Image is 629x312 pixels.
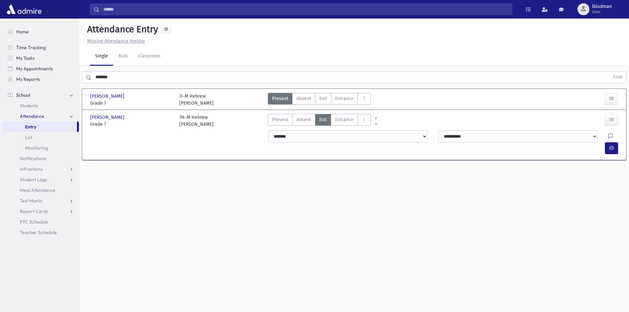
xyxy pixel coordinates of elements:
a: School [3,90,79,100]
a: My Reports [3,74,79,85]
span: Grade 7 [90,121,173,128]
a: Missing Attendance History [85,38,145,44]
div: 7H-M Hebrew [PERSON_NAME] [179,114,214,128]
div: AttTypes [268,114,371,128]
a: Students [3,100,79,111]
span: List [25,134,32,140]
a: Classroom [133,47,166,66]
span: [PERSON_NAME] [90,93,126,100]
a: Notifications [3,153,79,164]
span: Present [272,95,288,102]
span: User [592,9,612,15]
span: Monitoring [25,145,48,151]
a: Bulk [113,47,133,66]
button: Find [609,72,626,83]
a: Student Logs [3,174,79,185]
span: Entry [25,124,36,130]
a: Infractions [3,164,79,174]
input: Search [99,3,512,15]
a: Meal Attendance [3,185,79,195]
span: Entrance [335,116,354,123]
a: Teacher Schedule [3,227,79,238]
span: Meal Attendance [20,187,55,193]
a: My Appointments [3,63,79,74]
span: Present [272,116,288,123]
span: Entrance [335,95,354,102]
div: AttTypes [268,93,371,107]
span: PTC Schedule [20,219,48,225]
a: Attendance [3,111,79,121]
span: Grade 7 [90,100,173,107]
span: Students [20,103,38,109]
span: Absent [297,95,311,102]
span: My Reports [16,76,40,82]
span: My Appointments [16,66,53,72]
img: AdmirePro [5,3,43,16]
span: Teacher Schedule [20,229,57,235]
span: Student Logs [20,177,47,183]
span: lbludman [592,4,612,9]
a: Entry [3,121,77,132]
span: Report Cards [20,208,48,214]
a: Home [3,26,79,37]
div: 7I-M Hebrew [PERSON_NAME] [179,93,214,107]
span: Absent [297,116,311,123]
a: Time Tracking [3,42,79,53]
span: [PERSON_NAME] [90,114,126,121]
a: PTC Schedule [3,217,79,227]
span: Attendance [20,113,44,119]
span: My Tasks [16,55,35,61]
a: Monitoring [3,143,79,153]
u: Missing Attendance History [87,38,145,44]
a: List [3,132,79,143]
span: Test Marks [20,198,42,204]
span: Exit [319,116,327,123]
span: Time Tracking [16,45,46,51]
span: Exit [319,95,327,102]
span: Notifications [20,156,46,161]
a: Report Cards [3,206,79,217]
span: Infractions [20,166,43,172]
a: Test Marks [3,195,79,206]
a: Single [90,47,113,66]
h5: Attendance Entry [85,24,158,35]
span: Home [16,29,29,35]
span: School [16,92,30,98]
a: My Tasks [3,53,79,63]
